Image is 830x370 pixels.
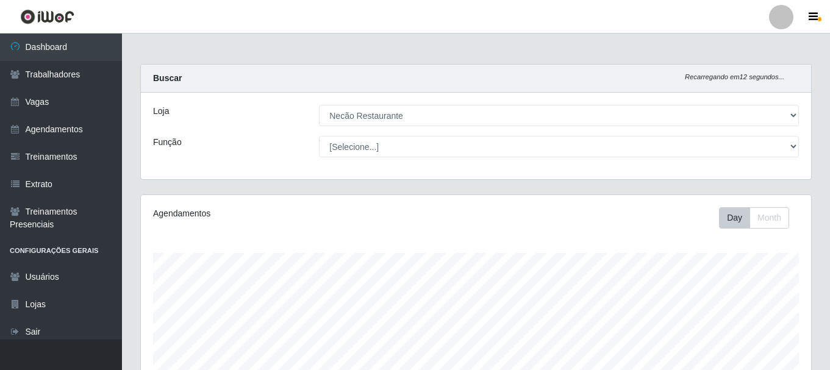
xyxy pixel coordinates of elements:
[719,207,789,229] div: First group
[153,207,412,220] div: Agendamentos
[750,207,789,229] button: Month
[153,73,182,83] strong: Buscar
[719,207,799,229] div: Toolbar with button groups
[719,207,750,229] button: Day
[20,9,74,24] img: CoreUI Logo
[685,73,784,80] i: Recarregando em 12 segundos...
[153,105,169,118] label: Loja
[153,136,182,149] label: Função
